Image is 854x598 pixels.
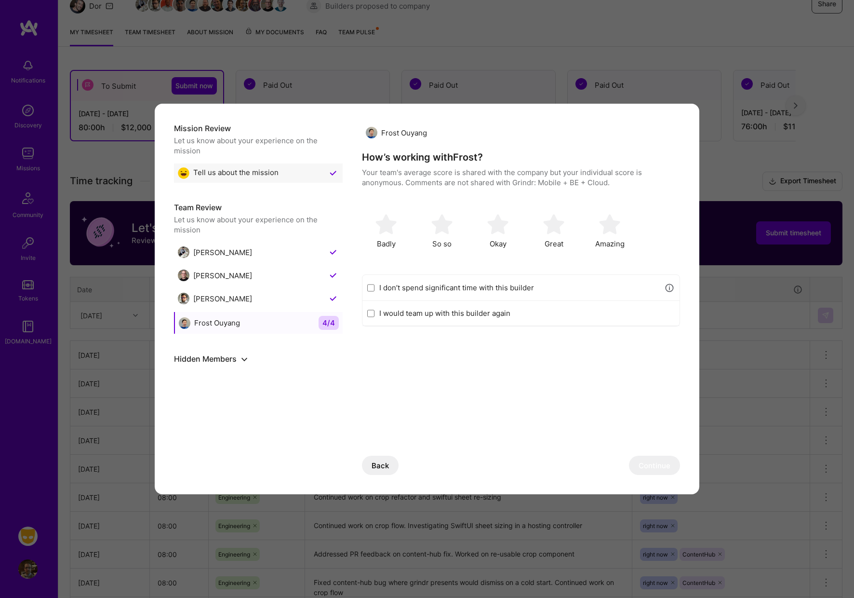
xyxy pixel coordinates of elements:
[599,214,620,235] img: soso
[327,293,339,304] img: Checkmark
[362,167,680,188] p: Your team's average score is shared with the company but your individual score is anonymous. Comm...
[432,239,452,249] span: So so
[178,293,252,304] div: [PERSON_NAME]
[178,270,252,281] div: [PERSON_NAME]
[543,214,564,235] img: soso
[179,317,240,329] div: Frost Ouyang
[178,246,189,258] img: Chad Newbry
[193,167,279,179] span: Tell us about the mission
[487,214,508,235] img: soso
[178,293,189,304] img: Andrew HunzekerHesed
[490,239,507,249] span: Okay
[155,104,699,494] div: modal
[366,127,427,138] div: Frost Ouyang
[174,136,343,156] div: Let us know about your experience on the mission
[379,308,675,318] label: I would team up with this builder again
[366,127,377,138] img: Frost Ouyang
[178,167,189,179] img: Great emoji
[327,270,339,281] img: Checkmark
[174,123,343,134] h5: Mission Review
[545,239,563,249] span: Great
[431,214,453,235] img: soso
[174,215,343,235] div: Let us know about your experience on the mission
[174,202,343,213] h5: Team Review
[377,239,396,249] span: Badly
[327,167,339,179] img: Checkmark
[327,246,339,258] img: Checkmark
[178,270,189,281] img: Mark Strayer
[362,456,399,475] button: Back
[362,151,680,163] h4: How’s working with Frost ?
[595,239,625,249] span: Amazing
[379,283,659,293] label: I don’t spend significant time with this builder
[664,283,675,294] i: icon Info
[174,353,343,365] h5: Hidden Members
[375,214,397,235] img: soso
[178,246,252,258] div: [PERSON_NAME]
[241,356,248,363] i: icon ArrowDownBlack
[179,317,190,329] img: Frost Ouyang
[239,353,250,365] button: show or hide hidden members
[319,316,339,330] span: 4 / 4
[629,456,680,475] button: Continue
